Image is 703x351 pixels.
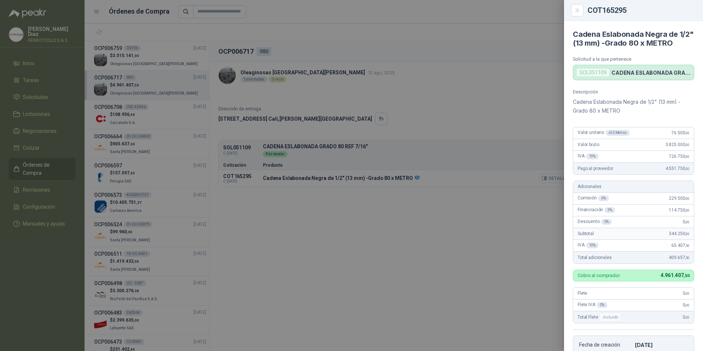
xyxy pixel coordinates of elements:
span: Total Flete [578,313,623,322]
div: SOL051109 [576,68,610,77]
span: Descuento [578,219,612,225]
span: 76.500 [671,130,689,135]
div: COT165295 [588,7,694,14]
span: ,00 [685,167,689,171]
span: 65.407 [671,243,689,248]
div: 3 % [604,207,615,213]
p: Descripción [573,89,694,95]
span: ,50 [685,244,689,248]
p: [DATE] [635,342,688,348]
h4: Cadena Eslabonada Negra de 1/2" (13 mm) -Grado 80 x METRO [573,30,694,47]
span: ,00 [685,131,689,135]
span: 4.551.750 [665,166,689,171]
p: Fecha de creación [579,342,632,348]
span: IVA [578,153,599,159]
div: x 50 Metros [606,130,630,136]
div: 6 % [598,195,609,201]
span: IVA [578,242,599,248]
span: 0 [683,302,689,308]
span: ,50 [684,273,689,278]
span: 409.657 [669,255,689,260]
span: ,00 [685,196,689,201]
div: Incluido [599,313,621,322]
span: ,00 [685,232,689,236]
span: 0 [683,219,689,224]
span: Comisión [578,195,609,201]
p: Solicitud a la que pertenece [573,56,694,62]
span: Pago al proveedor [578,166,613,171]
span: 344.250 [669,231,689,236]
span: ,00 [685,155,689,159]
span: 3.825.000 [665,142,689,147]
span: ,00 [685,303,689,307]
span: Valor bruto [578,142,599,147]
p: CADENA ESLABONADA GRADO 80 REF 7/16" [611,70,691,76]
span: Subtotal [578,231,594,236]
span: 0 [683,315,689,320]
span: 4.961.407 [661,272,689,278]
div: Adicionales [573,181,694,193]
span: ,00 [685,143,689,147]
button: Close [573,6,582,15]
p: Cobro al comprador [578,273,620,278]
div: 19 % [586,242,599,248]
div: 19 % [586,153,599,159]
span: ,00 [685,208,689,212]
div: Total adicionales [573,252,694,263]
span: ,50 [685,256,689,260]
span: ,00 [685,315,689,319]
span: 114.750 [669,208,689,213]
span: ,00 [685,291,689,295]
span: ,00 [685,220,689,224]
span: 726.750 [669,154,689,159]
p: Cadena Eslabonada Negra de 1/2" (13 mm) -Grado 80 x METRO [573,97,694,115]
span: Flete IVA [578,302,607,308]
span: Financiación [578,207,615,213]
span: 0 [683,291,689,296]
span: Valor unitario [578,130,630,136]
div: 0 % [597,302,607,308]
span: 229.500 [669,196,689,201]
div: 0 % [601,219,612,225]
span: Flete [578,291,587,296]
